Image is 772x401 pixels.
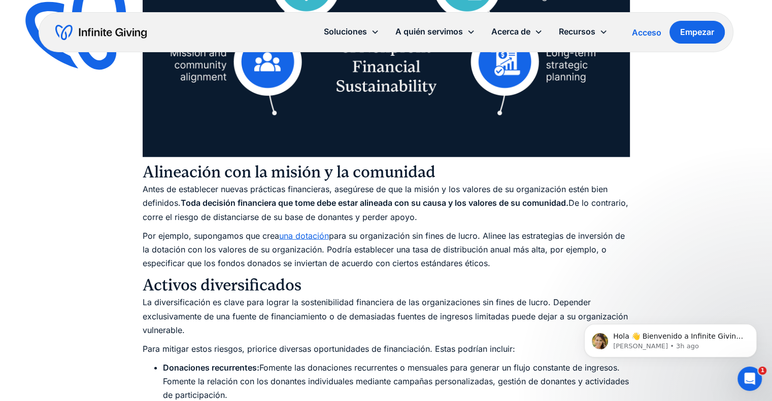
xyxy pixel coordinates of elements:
font: Empezar [680,27,714,37]
font: La diversificación es clave para lograr la sostenibilidad financiera de las organizaciones sin fi... [143,297,628,335]
a: hogar [55,24,147,41]
font: Activos diversificados [143,276,301,295]
font: Donaciones recurrentes: [163,362,259,373]
div: Soluciones [316,21,387,43]
font: para su organización sin fines de lucro. Alinee las estrategias de inversión de la dotación con l... [143,231,625,268]
font: Soluciones [324,26,367,37]
font: Por ejemplo, supongamos que crea [143,231,279,241]
div: Acerca de [483,21,551,43]
font: De lo contrario, corre el riesgo de distanciarse de su base de donantes y perder apoyo. [143,198,628,222]
font: 1 [760,367,764,374]
div: A quién servimos [387,21,483,43]
font: Fomente las donaciones recurrentes o mensuales para generar un flujo constante de ingresos. Fomen... [163,362,629,400]
font: Recursos [559,26,595,37]
font: Antes de establecer nuevas prácticas financieras, asegúrese de que la misión y los valores de su ... [143,184,608,208]
font: Para mitigar estos riesgos, priorice diversas oportunidades de financiación. Estas podrían incluir: [143,344,515,354]
iframe: Chat en vivo de Intercom [737,367,762,391]
font: Alineación con la misión y la comunidad [143,163,435,181]
a: una dotación [279,231,329,241]
font: Acerca de [491,26,530,37]
font: A quién servimos [395,26,463,37]
a: Empezar [669,21,725,44]
font: Acceso [632,27,661,38]
a: Acceso [632,26,661,39]
div: Recursos [551,21,616,43]
font: Toda decisión financiera que tome debe estar alineada con su causa y los valores de su comunidad. [181,198,568,208]
iframe: Mensaje de notificaciones del intercomunicador [569,303,772,374]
